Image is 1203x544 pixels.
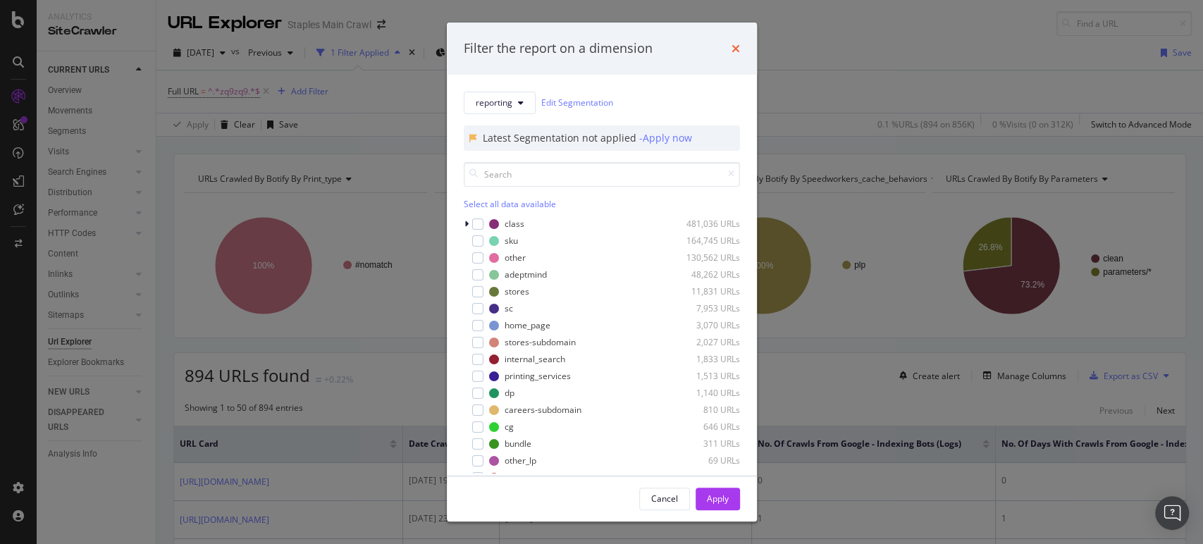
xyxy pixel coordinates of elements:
div: 311 URLs [671,438,740,450]
div: 2,027 URLs [671,336,740,348]
button: reporting [464,92,536,114]
div: 69 URLs [671,455,740,466]
div: internal_search [505,353,565,365]
div: stores [505,285,529,297]
div: cg [505,421,514,433]
span: reporting [476,97,512,109]
div: sc [505,302,513,314]
div: 1,833 URLs [671,353,740,365]
div: home_page [505,319,550,331]
input: Search [464,162,740,187]
div: 481,036 URLs [671,218,740,230]
div: Apply [707,493,729,505]
div: Open Intercom Messenger [1155,496,1189,530]
div: times [732,39,740,58]
div: Latest Segmentation not applied [483,131,639,145]
div: 7,953 URLs [671,302,740,314]
div: 3,070 URLs [671,319,740,331]
div: sbd [505,471,519,483]
div: Cancel [651,493,678,505]
div: 1,140 URLs [671,387,740,399]
div: printing_services [505,370,571,382]
div: 646 URLs [671,421,740,433]
button: Apply [696,488,740,510]
div: 130,562 URLs [671,252,740,264]
div: stores-subdomain [505,336,576,348]
div: class [505,218,524,230]
button: Cancel [639,488,690,510]
div: 11,831 URLs [671,285,740,297]
div: dp [505,387,514,399]
a: Edit Segmentation [541,95,613,110]
div: other [505,252,526,264]
div: adeptmind [505,268,547,280]
div: sku [505,235,518,247]
div: Filter the report on a dimension [464,39,653,58]
div: - Apply now [639,131,692,145]
div: 48,262 URLs [671,268,740,280]
div: other_lp [505,455,536,466]
div: bundle [505,438,531,450]
div: Select all data available [464,198,740,210]
div: 810 URLs [671,404,740,416]
div: 164,745 URLs [671,235,740,247]
div: 1,513 URLs [671,370,740,382]
div: 51 URLs [671,471,740,483]
div: modal [447,23,757,521]
div: careers-subdomain [505,404,581,416]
